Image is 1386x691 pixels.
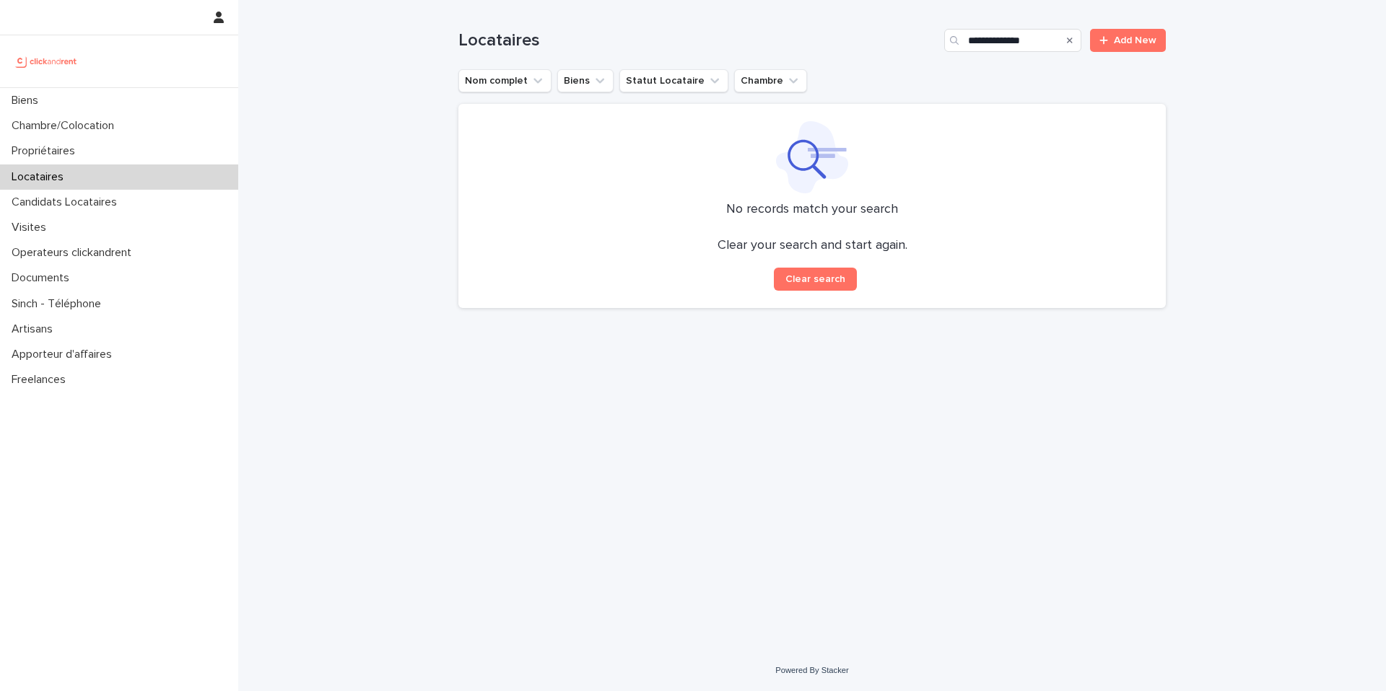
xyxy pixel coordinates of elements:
p: Biens [6,94,50,107]
span: Add New [1114,35,1156,45]
p: Apporteur d'affaires [6,348,123,361]
span: Clear search [785,274,845,284]
p: Propriétaires [6,144,87,158]
p: Locataires [6,170,75,184]
button: Clear search [774,268,857,291]
p: Operateurs clickandrent [6,246,143,260]
button: Statut Locataire [619,69,728,92]
p: Documents [6,271,81,285]
p: Artisans [6,322,64,336]
p: Visites [6,221,58,234]
button: Nom complet [458,69,552,92]
p: Sinch - Téléphone [6,297,113,311]
p: No records match your search [476,202,1149,218]
img: UCB0brd3T0yccxBKYDjQ [12,47,82,76]
p: Clear your search and start again. [718,238,907,254]
p: Candidats Locataires [6,195,128,209]
a: Add New [1090,29,1166,52]
h1: Locataires [458,30,938,51]
p: Freelances [6,373,77,387]
button: Chambre [734,69,807,92]
a: Powered By Stacker [775,666,848,674]
p: Chambre/Colocation [6,119,126,133]
input: Search [944,29,1081,52]
button: Biens [557,69,614,92]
